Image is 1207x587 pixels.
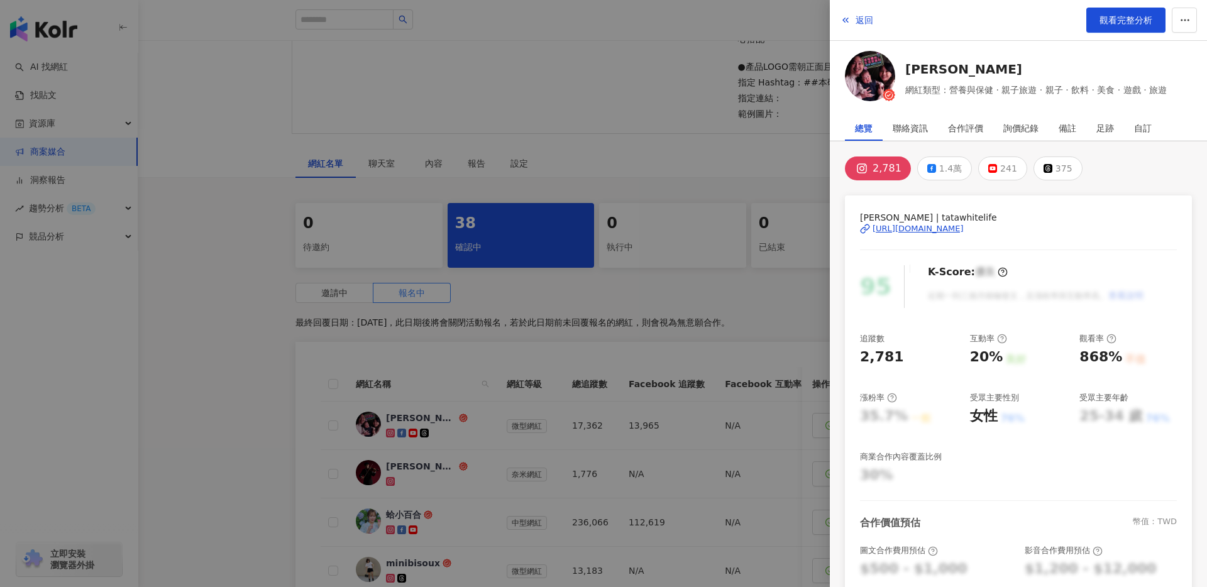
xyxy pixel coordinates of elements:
[845,51,895,106] a: KOL Avatar
[1059,116,1076,141] div: 備註
[1000,160,1017,177] div: 241
[856,15,873,25] span: 返回
[917,156,972,180] button: 1.4萬
[873,223,964,234] div: [URL][DOMAIN_NAME]
[1079,333,1116,344] div: 觀看率
[1003,116,1039,141] div: 詢價紀錄
[1079,348,1122,367] div: 868%
[1133,516,1177,530] div: 幣值：TWD
[1079,392,1128,403] div: 受眾主要年齡
[948,116,983,141] div: 合作評價
[1096,116,1114,141] div: 足跡
[1086,8,1166,33] a: 觀看完整分析
[893,116,928,141] div: 聯絡資訊
[873,160,901,177] div: 2,781
[860,333,885,344] div: 追蹤數
[970,407,998,426] div: 女性
[1025,545,1103,556] div: 影音合作費用預估
[978,156,1027,180] button: 241
[939,160,962,177] div: 1.4萬
[860,211,1177,224] span: [PERSON_NAME] | tatawhitelife
[860,223,1177,234] a: [URL][DOMAIN_NAME]
[970,333,1007,344] div: 互動率
[860,392,897,403] div: 漲粉率
[840,8,874,33] button: 返回
[928,265,1008,279] div: K-Score :
[905,60,1167,78] a: [PERSON_NAME]
[970,348,1003,367] div: 20%
[1033,156,1083,180] button: 375
[860,451,942,463] div: 商業合作內容覆蓋比例
[860,545,938,556] div: 圖文合作費用預估
[860,516,920,530] div: 合作價值預估
[1134,116,1152,141] div: 自訂
[1100,15,1152,25] span: 觀看完整分析
[970,392,1019,403] div: 受眾主要性別
[860,348,904,367] div: 2,781
[855,116,873,141] div: 總覽
[845,156,911,180] button: 2,781
[845,51,895,101] img: KOL Avatar
[1055,160,1072,177] div: 375
[905,83,1167,97] span: 網紅類型：營養與保健 · 親子旅遊 · 親子 · 飲料 · 美食 · 遊戲 · 旅遊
